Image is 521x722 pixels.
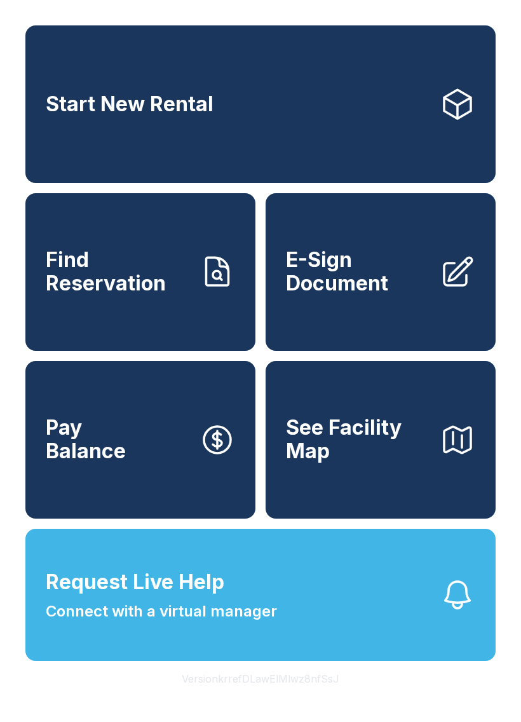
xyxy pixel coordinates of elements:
span: Pay Balance [46,416,126,463]
button: VersionkrrefDLawElMlwz8nfSsJ [172,661,349,697]
span: Start New Rental [46,93,213,116]
button: See Facility Map [266,361,496,519]
span: Find Reservation [46,249,189,295]
span: Connect with a virtual manager [46,600,277,623]
a: Start New Rental [25,25,496,183]
a: E-Sign Document [266,193,496,351]
span: Request Live Help [46,567,224,597]
button: PayBalance [25,361,255,519]
button: Request Live HelpConnect with a virtual manager [25,529,496,661]
a: Find Reservation [25,193,255,351]
span: See Facility Map [286,416,430,463]
span: E-Sign Document [286,249,430,295]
